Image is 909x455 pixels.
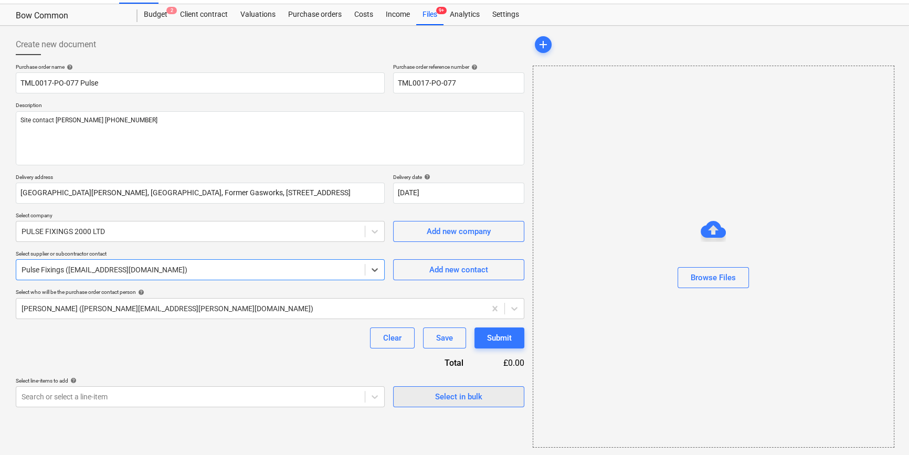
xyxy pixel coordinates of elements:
div: Clear [383,331,401,345]
span: help [136,289,144,295]
a: Income [379,4,416,25]
div: Save [436,331,453,345]
input: Delivery date not specified [393,183,524,204]
span: help [65,64,73,70]
input: Reference number [393,72,524,93]
div: Browse Files [691,271,736,284]
div: Select who will be the purchase order contact person [16,289,524,295]
textarea: Site contact [PERSON_NAME] [PHONE_NUMBER] [16,111,524,165]
button: Add new contact [393,259,524,280]
div: Add new company [427,225,491,238]
div: Purchase order reference number [393,64,524,70]
p: Select supplier or subcontractor contact [16,250,385,259]
div: Budget [138,4,174,25]
span: 9+ [436,7,447,14]
a: Client contract [174,4,234,25]
span: help [422,174,430,180]
button: Clear [370,327,415,348]
span: help [68,377,77,384]
input: Delivery address [16,183,385,204]
a: Files9+ [416,4,443,25]
div: Files [416,4,443,25]
span: 2 [166,7,177,14]
p: Delivery address [16,174,385,183]
div: Bow Common [16,10,125,22]
button: Submit [474,327,524,348]
span: add [537,38,549,51]
a: Purchase orders [282,4,348,25]
a: Settings [486,4,525,25]
div: Submit [487,331,512,345]
div: Total [388,357,480,369]
iframe: Chat Widget [857,405,909,455]
p: Select company [16,212,385,221]
span: help [469,64,478,70]
div: Purchase order name [16,64,385,70]
a: Budget2 [138,4,174,25]
button: Browse Files [678,267,749,288]
button: Save [423,327,466,348]
span: Create new document [16,38,96,51]
a: Costs [348,4,379,25]
button: Select in bulk [393,386,524,407]
input: Document name [16,72,385,93]
button: Add new company [393,221,524,242]
a: Analytics [443,4,486,25]
div: Select in bulk [435,390,482,404]
div: Browse Files [533,66,894,448]
p: Description [16,102,524,111]
div: Add new contact [429,263,488,277]
div: Select line-items to add [16,377,385,384]
a: Valuations [234,4,282,25]
div: £0.00 [480,357,524,369]
div: Delivery date [393,174,524,181]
